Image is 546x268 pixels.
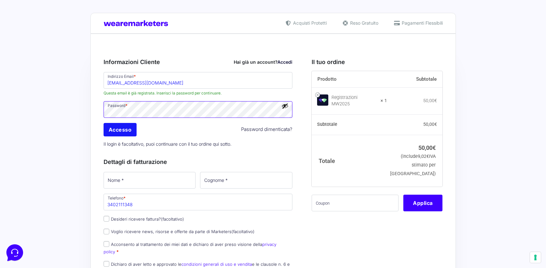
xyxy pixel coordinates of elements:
input: Nome * [104,172,196,189]
a: Apri Centro Assistenza [68,79,118,85]
bdi: 50,00 [423,122,437,127]
input: Dichiaro di aver letto e approvato lecondizioni generali di uso e venditae le clausole n. 6 e 7 d... [104,261,109,267]
bdi: 50,00 [418,144,436,151]
p: Messaggi [55,215,73,220]
th: Prodotto [312,71,387,88]
p: Aiuto [99,215,108,220]
input: Acconsento al trattamento dei miei dati e dichiaro di aver preso visione dellaprivacy policy [104,241,109,247]
button: Messaggi [45,206,84,220]
a: Password dimenticata? [241,126,292,133]
input: Telefono * [104,194,293,210]
button: Applica [403,195,442,211]
input: Accesso [104,123,137,136]
img: dark [31,36,44,49]
span: Pagamenti Flessibili [400,20,443,26]
th: Subtotale [387,71,443,88]
h3: Il tuo ordine [312,58,442,66]
button: Inizia una conversazione [10,54,118,67]
button: Mostra password [281,102,289,110]
p: Home [19,215,30,220]
strong: × 1 [381,98,387,104]
input: Cerca un articolo... [14,93,105,100]
label: Voglio ricevere news, risorse e offerte da parte di Marketers [104,229,255,234]
p: Il login è facoltativo, puoi continuare con il tuo ordine qui sotto. [101,137,295,150]
div: Hai già un account? [234,59,292,65]
span: € [434,98,437,103]
h2: Ciao da Marketers 👋 [5,5,108,15]
a: Accedi [277,59,292,65]
span: Inizia una conversazione [42,58,95,63]
span: Questa email è già registrata. Inserisci la password per continuare. [104,90,293,96]
span: € [433,144,436,151]
input: Desideri ricevere fattura?(facoltativo) [104,216,109,222]
img: dark [21,36,33,49]
div: Registrazioni MW2025 [332,94,376,107]
span: € [434,122,437,127]
button: Home [5,206,45,220]
span: 9,02 [418,154,429,159]
span: (facoltativo) [161,216,184,222]
span: Reso Gratuito [349,20,378,26]
input: Voglio ricevere news, risorse e offerte da parte di Marketers(facoltativo) [104,229,109,234]
img: Registrazioni MW2025 [317,94,328,106]
span: Le tue conversazioni [10,26,55,31]
bdi: 50,00 [423,98,437,103]
h3: Informazioni Cliente [104,58,293,66]
h3: Dettagli di fatturazione [104,158,293,166]
input: Cognome * [200,172,292,189]
button: Aiuto [84,206,123,220]
input: Coupon [312,195,399,211]
span: Trova una risposta [10,79,50,85]
small: (include IVA stimato per [GEOGRAPHIC_DATA]) [390,154,436,176]
th: Subtotale [312,115,387,135]
label: Desideri ricevere fattura? [104,216,184,222]
button: Le tue preferenze relative al consenso per le tecnologie di tracciamento [530,252,541,263]
img: dark [10,36,23,49]
input: Indirizzo Email * [104,72,293,89]
th: Totale [312,135,387,186]
iframe: Customerly Messenger Launcher [5,243,24,262]
span: € [426,154,429,159]
a: condizioni generali di uso e vendita [181,262,252,267]
span: Acquisti Protetti [291,20,327,26]
label: Acconsento al trattamento dei miei dati e dichiaro di aver preso visione della [104,242,276,254]
span: (facoltativo) [231,229,255,234]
